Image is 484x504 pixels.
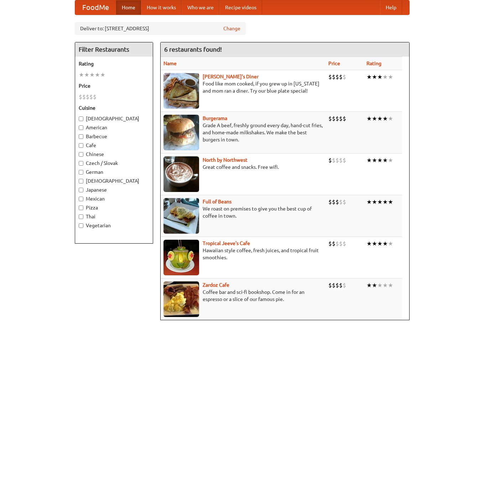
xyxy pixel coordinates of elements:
[382,156,388,164] li: ★
[366,156,372,164] li: ★
[366,198,372,206] li: ★
[332,73,335,81] li: $
[82,93,86,101] li: $
[79,177,149,185] label: [DEMOGRAPHIC_DATA]
[366,61,381,66] a: Rating
[203,157,248,163] a: North by Northwest
[163,247,323,261] p: Hawaiian style coffee, fresh juices, and tropical fruit smoothies.
[75,0,116,15] a: FoodMe
[382,240,388,248] li: ★
[335,198,339,206] li: $
[79,82,149,89] h5: Price
[332,240,335,248] li: $
[203,240,250,246] a: Tropical Jeeve's Cafe
[163,80,323,94] p: Food like mom cooked, if you grew up in [US_STATE] and mom ran a diner. Try our blue plate special!
[79,124,149,131] label: American
[203,115,227,121] b: Burgerama
[372,281,377,289] li: ★
[79,151,149,158] label: Chinese
[335,281,339,289] li: $
[79,60,149,67] h5: Rating
[377,73,382,81] li: ★
[339,115,343,123] li: $
[79,214,83,219] input: Thai
[163,205,323,219] p: We roast on premises to give you the best cup of coffee in town.
[377,115,382,123] li: ★
[328,73,332,81] li: $
[372,198,377,206] li: ★
[84,71,89,79] li: ★
[343,198,346,206] li: $
[79,213,149,220] label: Thai
[388,73,393,81] li: ★
[377,281,382,289] li: ★
[335,115,339,123] li: $
[388,115,393,123] li: ★
[75,22,246,35] div: Deliver to: [STREET_ADDRESS]
[366,281,372,289] li: ★
[328,240,332,248] li: $
[335,73,339,81] li: $
[79,188,83,192] input: Japanese
[377,240,382,248] li: ★
[343,240,346,248] li: $
[388,240,393,248] li: ★
[79,125,83,130] input: American
[89,71,95,79] li: ★
[382,198,388,206] li: ★
[339,240,343,248] li: $
[79,186,149,193] label: Japanese
[335,240,339,248] li: $
[79,179,83,183] input: [DEMOGRAPHIC_DATA]
[335,156,339,164] li: $
[328,198,332,206] li: $
[223,25,240,32] a: Change
[332,281,335,289] li: $
[163,198,199,234] img: beans.jpg
[339,156,343,164] li: $
[332,198,335,206] li: $
[79,71,84,79] li: ★
[339,198,343,206] li: $
[203,282,229,288] b: Zardoz Cafe
[380,0,402,15] a: Help
[75,42,153,57] h4: Filter Restaurants
[79,195,149,202] label: Mexican
[343,281,346,289] li: $
[163,115,199,150] img: burgerama.jpg
[79,116,83,121] input: [DEMOGRAPHIC_DATA]
[372,115,377,123] li: ★
[163,73,199,109] img: sallys.jpg
[372,156,377,164] li: ★
[388,198,393,206] li: ★
[203,199,231,204] a: Full of Beans
[182,0,219,15] a: Who we are
[219,0,262,15] a: Recipe videos
[372,240,377,248] li: ★
[93,93,97,101] li: $
[79,204,149,211] label: Pizza
[203,74,259,79] a: [PERSON_NAME]'s Diner
[343,73,346,81] li: $
[79,142,149,149] label: Cafe
[163,289,323,303] p: Coffee bar and sci-fi bookshop. Come in for an espresso or a slice of our famous pie.
[339,73,343,81] li: $
[95,71,100,79] li: ★
[79,152,83,157] input: Chinese
[79,223,83,228] input: Vegetarian
[339,281,343,289] li: $
[163,156,199,192] img: north.jpg
[343,156,346,164] li: $
[79,222,149,229] label: Vegetarian
[79,161,83,166] input: Czech / Slovak
[332,115,335,123] li: $
[377,198,382,206] li: ★
[332,156,335,164] li: $
[79,168,149,176] label: German
[382,281,388,289] li: ★
[366,73,372,81] li: ★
